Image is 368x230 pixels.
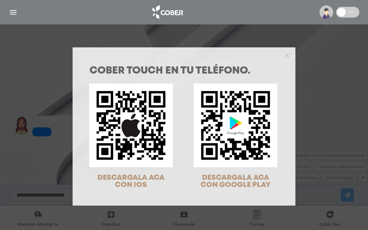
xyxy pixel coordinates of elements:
img: qr-code [89,84,173,167]
h1: COBER TOUCH en tu teléfono. [89,66,279,76]
span: DESCARGALA ACA CON IOS [97,174,165,188]
button: Close [284,52,290,58]
img: qr-code [194,84,277,167]
span: DESCARGALA ACA CON GOOGLE PLAY [201,174,271,188]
